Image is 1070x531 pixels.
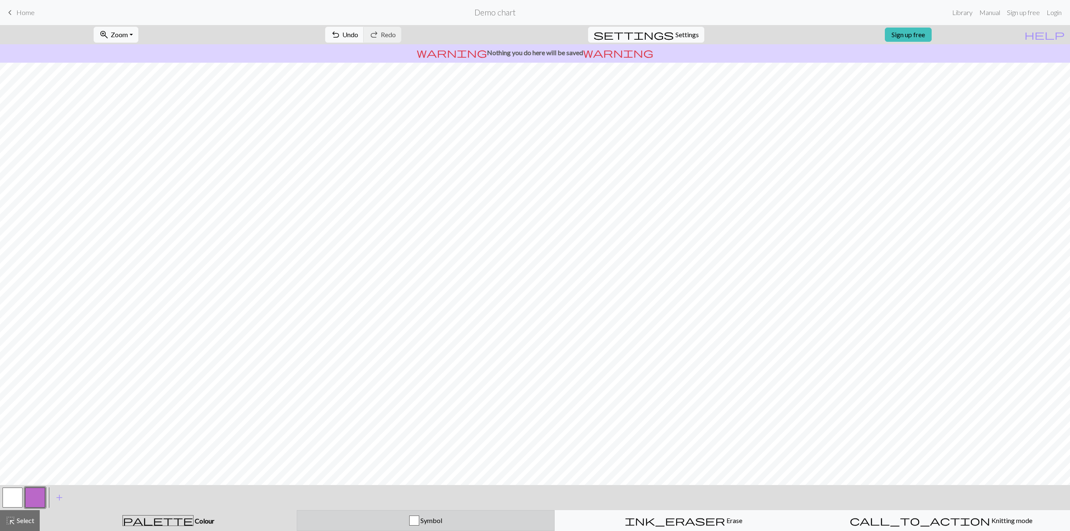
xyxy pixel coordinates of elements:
button: Symbol [297,510,555,531]
p: Nothing you do here will be saved [3,48,1067,58]
span: warning [417,47,487,58]
span: zoom_in [99,29,109,41]
a: Login [1043,4,1065,21]
button: Colour [40,510,297,531]
h2: Demo chart [474,8,516,17]
span: call_to_action [850,515,990,526]
span: Knitting mode [990,516,1032,524]
span: ink_eraser [625,515,725,526]
button: Undo [325,27,364,43]
span: Select [15,516,34,524]
span: Symbol [419,516,442,524]
span: Home [16,8,35,16]
span: Colour [194,517,214,525]
span: add [54,492,64,503]
button: Zoom [94,27,138,43]
button: Knitting mode [812,510,1070,531]
a: Home [5,5,35,20]
span: undo [331,29,341,41]
span: help [1024,29,1065,41]
span: Zoom [111,30,128,38]
span: settings [594,29,674,41]
span: keyboard_arrow_left [5,7,15,18]
a: Sign up free [885,28,932,42]
button: Erase [555,510,813,531]
a: Manual [976,4,1004,21]
span: Erase [725,516,742,524]
span: warning [583,47,653,58]
span: Settings [675,30,699,40]
span: Undo [342,30,358,38]
button: SettingsSettings [588,27,704,43]
a: Library [949,4,976,21]
i: Settings [594,30,674,40]
span: highlight_alt [5,515,15,526]
span: palette [123,515,193,526]
a: Sign up free [1004,4,1043,21]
